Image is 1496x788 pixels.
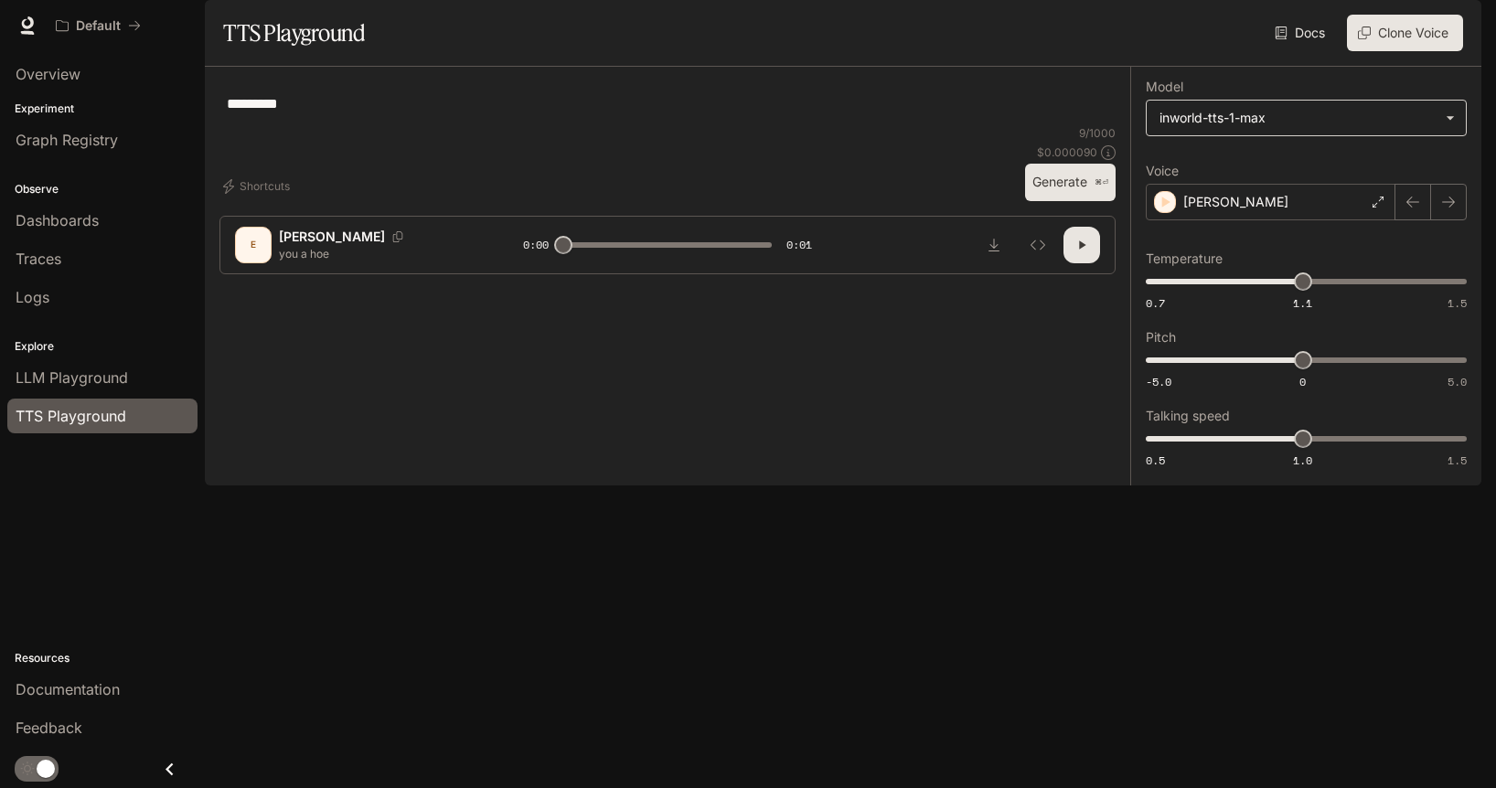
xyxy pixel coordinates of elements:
button: Generate⌘⏎ [1025,164,1116,201]
span: 1.1 [1293,295,1312,311]
span: 0:01 [786,236,812,254]
span: 0:00 [523,236,549,254]
button: Shortcuts [219,172,297,201]
p: $ 0.000090 [1037,144,1097,160]
p: 9 / 1000 [1079,125,1116,141]
span: 1.0 [1293,453,1312,468]
span: 0.5 [1146,453,1165,468]
p: [PERSON_NAME] [279,228,385,246]
span: -5.0 [1146,374,1171,389]
p: Temperature [1146,252,1223,265]
p: you a hoe [279,246,479,261]
a: Docs [1271,15,1332,51]
span: 1.5 [1448,295,1467,311]
div: inworld-tts-1-max [1147,101,1466,135]
div: inworld-tts-1-max [1159,109,1437,127]
p: Default [76,18,121,34]
button: Download audio [976,227,1012,263]
button: Inspect [1020,227,1056,263]
span: 5.0 [1448,374,1467,389]
div: E [239,230,268,260]
span: 0.7 [1146,295,1165,311]
p: Talking speed [1146,410,1230,422]
p: Voice [1146,165,1179,177]
button: Copy Voice ID [385,231,411,242]
button: Clone Voice [1347,15,1463,51]
p: Pitch [1146,331,1176,344]
p: Model [1146,80,1183,93]
h1: TTS Playground [223,15,365,51]
span: 1.5 [1448,453,1467,468]
p: ⌘⏎ [1095,177,1108,188]
button: All workspaces [48,7,149,44]
span: 0 [1299,374,1306,389]
p: [PERSON_NAME] [1183,193,1288,211]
